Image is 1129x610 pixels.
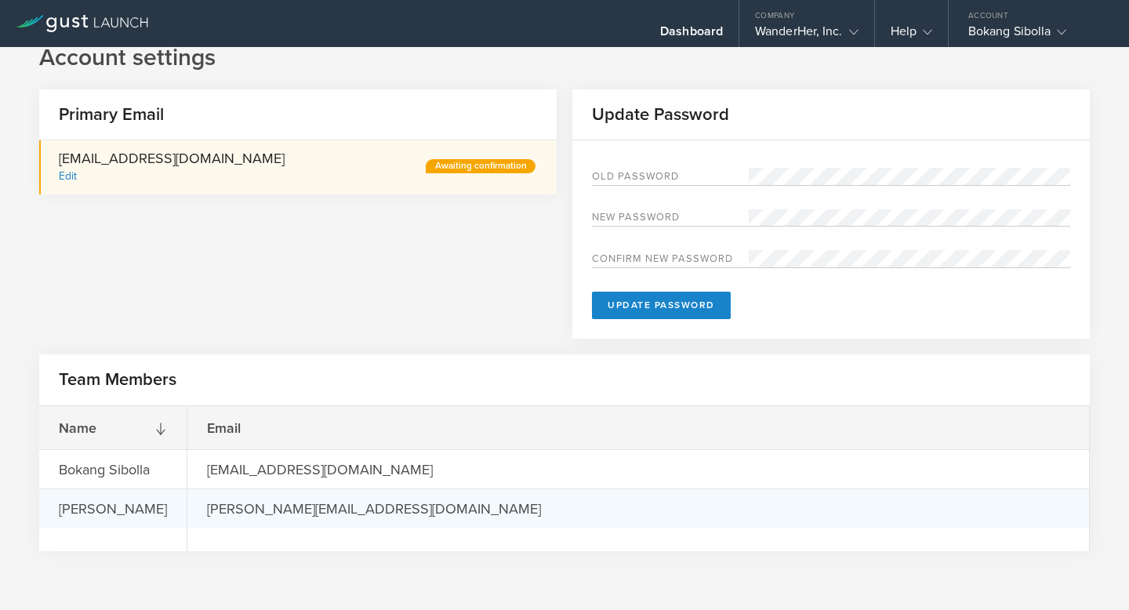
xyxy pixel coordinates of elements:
[1051,535,1129,610] iframe: Chat Widget
[968,24,1102,47] div: Bokang Sibolla
[660,24,723,47] div: Dashboard
[426,159,535,173] div: Awaiting confirmation
[592,292,731,319] button: Update Password
[592,172,749,185] label: Old Password
[59,148,285,187] div: [EMAIL_ADDRESS][DOMAIN_NAME]
[592,212,749,226] label: New password
[59,169,77,183] div: Edit
[39,406,187,449] div: Name
[39,103,164,126] h2: Primary Email
[891,24,932,47] div: Help
[39,42,1090,74] h1: Account settings
[187,489,561,527] div: [PERSON_NAME][EMAIL_ADDRESS][DOMAIN_NAME]
[59,369,176,391] h2: Team Members
[187,450,453,488] div: [EMAIL_ADDRESS][DOMAIN_NAME]
[39,489,187,527] div: [PERSON_NAME]
[755,24,859,47] div: WanderHer, Inc.
[592,254,749,267] label: Confirm new password
[39,450,187,488] div: Bokang Sibolla
[187,406,388,449] div: Email
[572,103,729,126] h2: Update Password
